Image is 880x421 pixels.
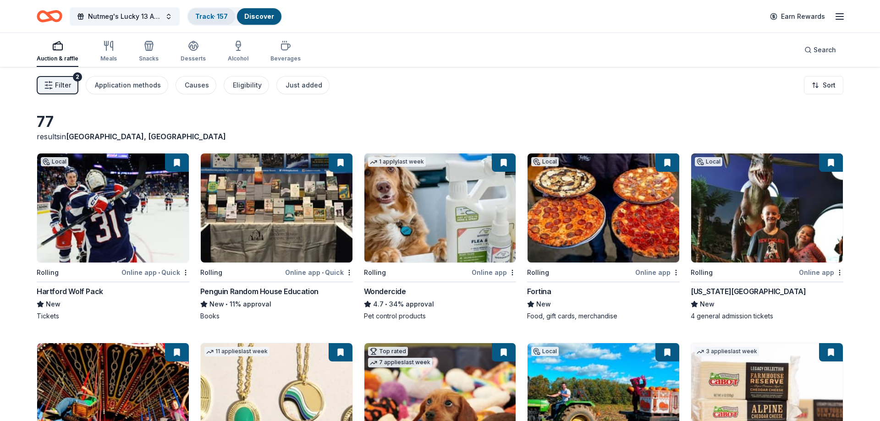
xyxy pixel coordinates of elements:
[700,299,715,310] span: New
[691,153,843,321] a: Image for Connecticut Science CenterLocalRollingOnline app[US_STATE][GEOGRAPHIC_DATA]New4 general...
[70,7,180,26] button: Nutmeg's Lucky 13 Anniversary Event
[322,269,324,276] span: •
[181,37,206,67] button: Desserts
[66,132,226,141] span: [GEOGRAPHIC_DATA], [GEOGRAPHIC_DATA]
[121,267,189,278] div: Online app Quick
[695,157,722,166] div: Local
[181,55,206,62] div: Desserts
[270,55,301,62] div: Beverages
[37,37,78,67] button: Auction & raffle
[823,80,836,91] span: Sort
[55,80,71,91] span: Filter
[139,55,159,62] div: Snacks
[691,267,713,278] div: Rolling
[200,267,222,278] div: Rolling
[195,12,228,20] a: Track· 157
[797,41,843,59] button: Search
[100,37,117,67] button: Meals
[364,299,517,310] div: 34% approval
[228,37,248,67] button: Alcohol
[86,76,168,94] button: Application methods
[804,76,843,94] button: Sort
[472,267,516,278] div: Online app
[691,286,806,297] div: [US_STATE][GEOGRAPHIC_DATA]
[368,358,432,367] div: 7 applies last week
[100,55,117,62] div: Meals
[139,37,159,67] button: Snacks
[270,37,301,67] button: Beverages
[244,12,274,20] a: Discover
[200,299,353,310] div: 11% approval
[158,269,160,276] span: •
[200,286,319,297] div: Penguin Random House Education
[527,153,680,321] a: Image for FortinaLocalRollingOnline appFortinaNewFood, gift cards, merchandise
[60,132,226,141] span: in
[37,267,59,278] div: Rolling
[691,312,843,321] div: 4 general admission tickets
[385,301,387,308] span: •
[536,299,551,310] span: New
[764,8,830,25] a: Earn Rewards
[95,80,161,91] div: Application methods
[364,153,517,321] a: Image for Wondercide1 applylast weekRollingOnline appWondercide4.7•34% approvalPet control products
[233,80,262,91] div: Eligibility
[531,157,559,166] div: Local
[527,312,680,321] div: Food, gift cards, merchandise
[37,131,353,142] div: results
[37,113,353,131] div: 77
[531,347,559,356] div: Local
[364,312,517,321] div: Pet control products
[200,153,353,321] a: Image for Penguin Random House EducationRollingOnline app•QuickPenguin Random House EducationNew•...
[46,299,60,310] span: New
[527,286,551,297] div: Fortina
[37,76,78,94] button: Filter2
[88,11,161,22] span: Nutmeg's Lucky 13 Anniversary Event
[224,76,269,94] button: Eligibility
[364,153,516,262] img: Image for Wondercide
[176,76,216,94] button: Causes
[185,80,209,91] div: Causes
[201,153,352,262] img: Image for Penguin Random House Education
[814,44,836,55] span: Search
[373,299,384,310] span: 4.7
[187,7,282,26] button: Track· 157Discover
[37,153,189,262] img: Image for Hartford Wolf Pack
[695,347,759,356] div: 3 applies last week
[225,301,228,308] span: •
[204,347,269,356] div: 11 applies last week
[37,5,62,27] a: Home
[527,267,549,278] div: Rolling
[37,153,189,321] a: Image for Hartford Wolf PackLocalRollingOnline app•QuickHartford Wolf PackNewTickets
[37,55,78,62] div: Auction & raffle
[364,286,406,297] div: Wondercide
[368,347,408,356] div: Top rated
[209,299,224,310] span: New
[799,267,843,278] div: Online app
[528,153,679,262] img: Image for Fortina
[37,286,103,297] div: Hartford Wolf Pack
[635,267,680,278] div: Online app
[73,72,82,82] div: 2
[368,157,426,167] div: 1 apply last week
[200,312,353,321] div: Books
[285,267,353,278] div: Online app Quick
[37,312,189,321] div: Tickets
[228,55,248,62] div: Alcohol
[691,153,843,262] img: Image for Connecticut Science Center
[364,267,386,278] div: Rolling
[286,80,322,91] div: Just added
[276,76,330,94] button: Just added
[41,157,68,166] div: Local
